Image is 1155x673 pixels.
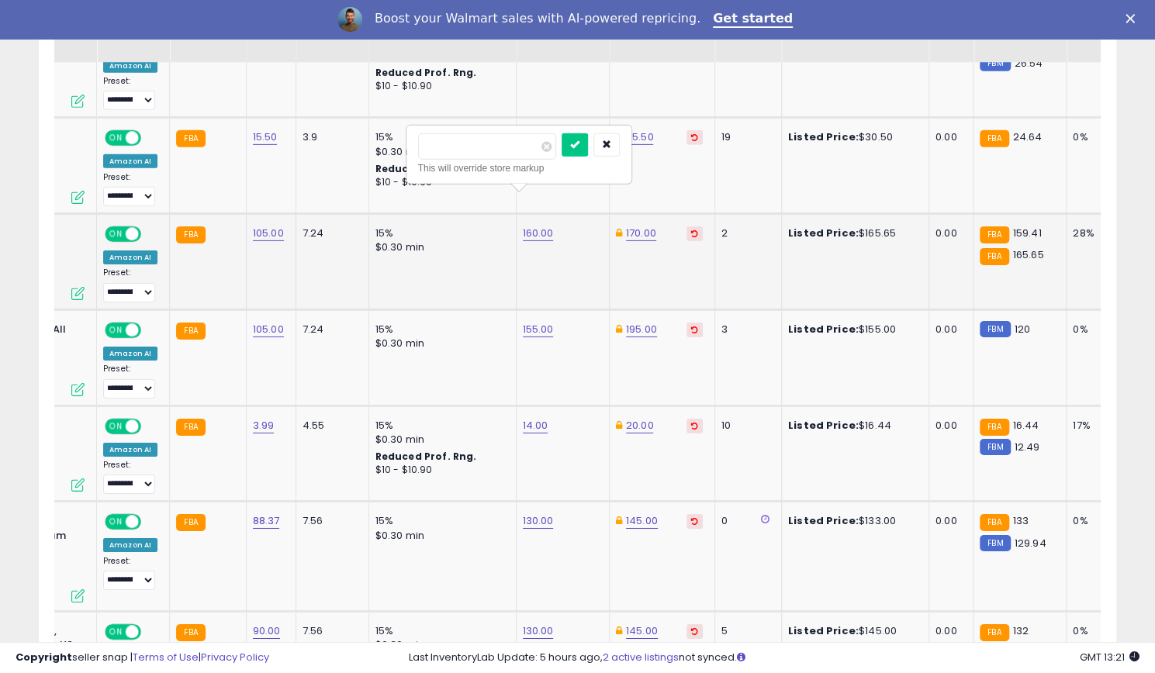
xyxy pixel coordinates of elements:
[176,624,205,641] small: FBA
[375,433,504,447] div: $0.30 min
[375,336,504,350] div: $0.30 min
[626,322,657,337] a: 195.00
[303,130,357,144] div: 3.9
[375,240,504,254] div: $0.30 min
[1013,623,1029,638] span: 132
[139,228,164,241] span: OFF
[176,514,205,531] small: FBA
[721,419,769,433] div: 10
[523,418,548,433] a: 14.00
[103,267,157,302] div: Preset:
[139,516,164,529] span: OFF
[418,160,620,176] div: This will override store markup
[103,59,157,73] div: Amazon AI
[1015,440,1040,454] span: 12.49
[1013,226,1042,240] span: 159.41
[713,11,793,28] a: Get started
[337,7,362,32] img: Profile image for Adrian
[253,513,280,529] a: 88.37
[788,623,859,638] b: Listed Price:
[721,226,769,240] div: 2
[1013,129,1043,144] span: 24.64
[721,514,769,528] div: 0
[935,323,961,336] div: 0.00
[935,226,961,240] div: 0.00
[980,624,1008,641] small: FBA
[106,625,126,638] span: ON
[980,248,1008,265] small: FBA
[1015,56,1043,71] span: 26.54
[626,129,654,145] a: 35.50
[253,129,278,145] a: 15.50
[103,250,157,264] div: Amazon AI
[788,418,859,433] b: Listed Price:
[1073,624,1124,638] div: 0%
[626,226,656,241] a: 170.00
[626,513,658,529] a: 145.00
[1080,650,1139,664] span: 2025-08-15 13:21 GMT
[1073,514,1124,528] div: 0%
[253,418,275,433] a: 3.99
[176,226,205,243] small: FBA
[935,419,961,433] div: 0.00
[788,226,859,240] b: Listed Price:
[133,650,199,664] a: Terms of Use
[603,650,679,664] a: 2 active listings
[980,55,1010,71] small: FBM
[201,650,269,664] a: Privacy Policy
[139,419,164,433] span: OFF
[103,172,157,207] div: Preset:
[303,514,357,528] div: 7.56
[788,226,917,240] div: $165.65
[788,130,917,144] div: $30.50
[375,529,504,543] div: $0.30 min
[139,132,164,145] span: OFF
[523,322,554,337] a: 155.00
[1073,130,1124,144] div: 0%
[1073,226,1124,240] div: 28%
[139,323,164,336] span: OFF
[626,623,658,639] a: 145.00
[721,130,769,144] div: 19
[375,226,504,240] div: 15%
[253,623,281,639] a: 90.00
[788,514,917,528] div: $133.00
[409,651,1139,665] div: Last InventoryLab Update: 5 hours ago, not synced.
[1015,536,1046,550] span: 129.94
[375,514,504,528] div: 15%
[375,450,477,463] b: Reduced Prof. Rng.
[103,347,157,361] div: Amazon AI
[375,624,504,638] div: 15%
[375,162,477,175] b: Reduced Prof. Rng.
[176,323,205,340] small: FBA
[523,226,554,241] a: 160.00
[375,464,504,477] div: $10 - $10.90
[103,538,157,552] div: Amazon AI
[375,176,504,189] div: $10 - $10.90
[16,651,269,665] div: seller snap | |
[788,624,917,638] div: $145.00
[103,443,157,457] div: Amazon AI
[103,154,157,168] div: Amazon AI
[523,513,554,529] a: 130.00
[523,623,554,639] a: 130.00
[980,514,1008,531] small: FBA
[721,323,769,336] div: 3
[1013,513,1029,528] span: 133
[626,418,654,433] a: 20.00
[16,650,72,664] strong: Copyright
[375,11,700,26] div: Boost your Walmart sales with AI-powered repricing.
[1013,247,1044,262] span: 165.65
[176,419,205,436] small: FBA
[788,322,859,336] b: Listed Price:
[980,226,1008,243] small: FBA
[303,323,357,336] div: 7.24
[375,66,477,79] b: Reduced Prof. Rng.
[980,130,1008,147] small: FBA
[103,364,157,399] div: Preset:
[935,130,961,144] div: 0.00
[106,228,126,241] span: ON
[253,226,284,241] a: 105.00
[1126,14,1141,23] div: Close
[980,439,1010,455] small: FBM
